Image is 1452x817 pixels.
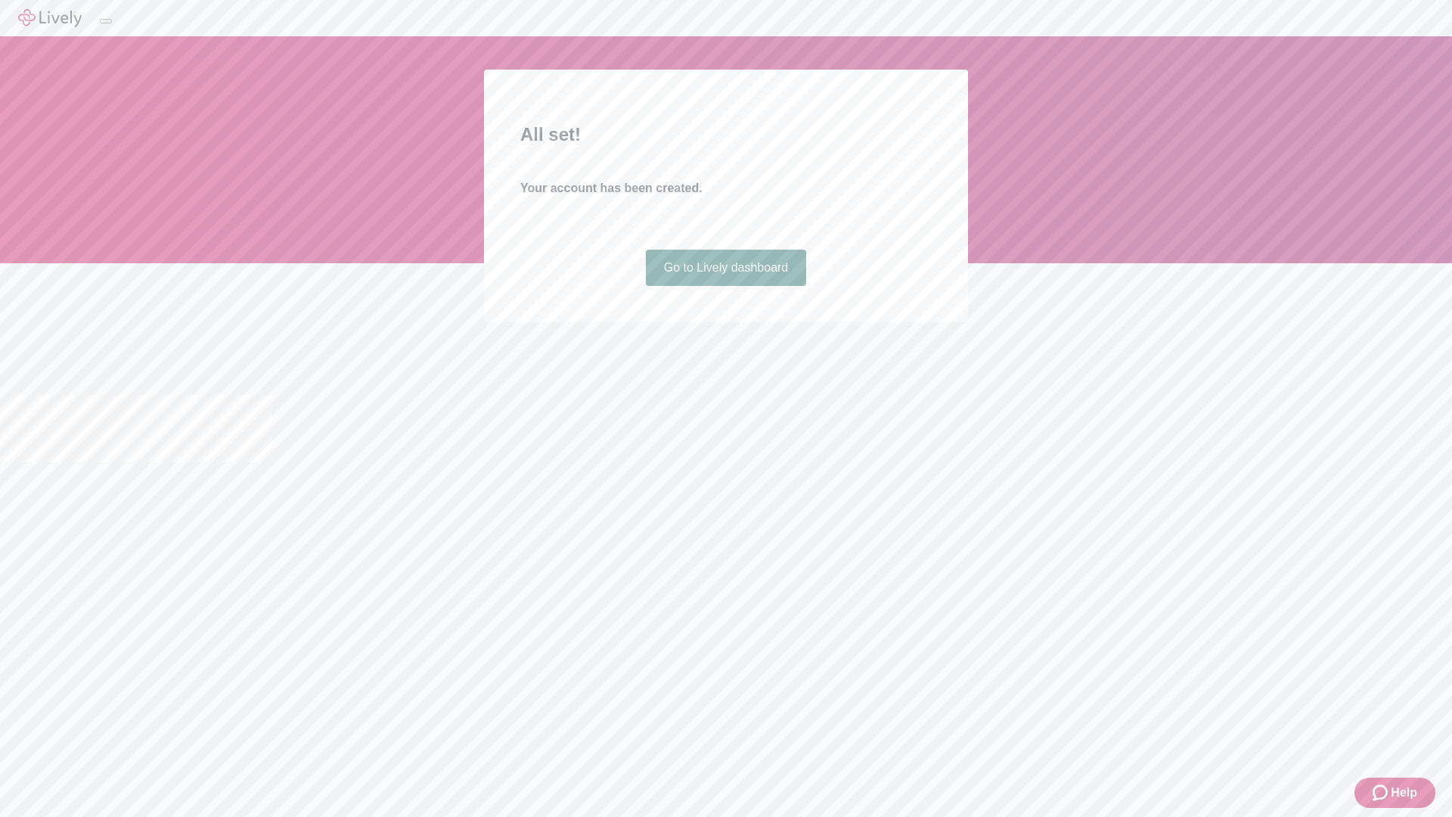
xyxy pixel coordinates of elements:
[18,9,82,27] img: Lively
[1373,784,1391,802] svg: Zendesk support icon
[520,121,932,148] h2: All set!
[100,19,112,23] button: Log out
[646,250,807,286] a: Go to Lively dashboard
[1354,778,1435,808] button: Zendesk support iconHelp
[520,179,932,197] h4: Your account has been created.
[1391,784,1417,802] span: Help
